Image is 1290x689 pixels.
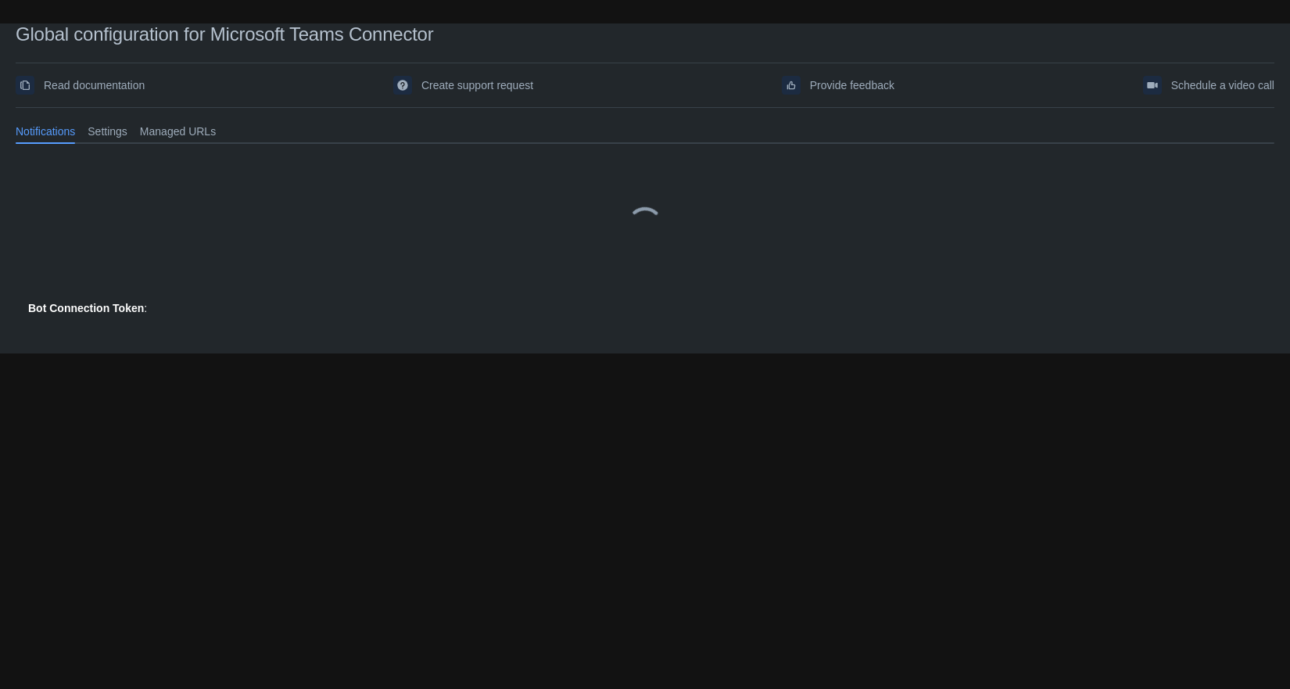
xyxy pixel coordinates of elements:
[16,73,145,98] a: Read documentation
[44,73,145,98] span: Read documentation
[1146,79,1159,92] span: videoCall
[785,79,797,92] span: feedback
[16,124,75,139] span: Notifications
[421,73,533,98] span: Create support request
[28,302,144,314] strong: Bot Connection Token
[396,79,409,92] span: support
[1171,73,1274,98] span: Schedule a video call
[393,73,533,98] a: Create support request
[19,79,31,92] span: documentation
[28,300,1262,316] div: :
[810,73,894,98] span: Provide feedback
[16,23,1274,45] div: Global configuration for Microsoft Teams Connector
[140,124,216,139] span: Managed URLs
[88,124,127,139] span: Settings
[782,73,894,98] a: Provide feedback
[1143,73,1274,98] a: Schedule a video call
